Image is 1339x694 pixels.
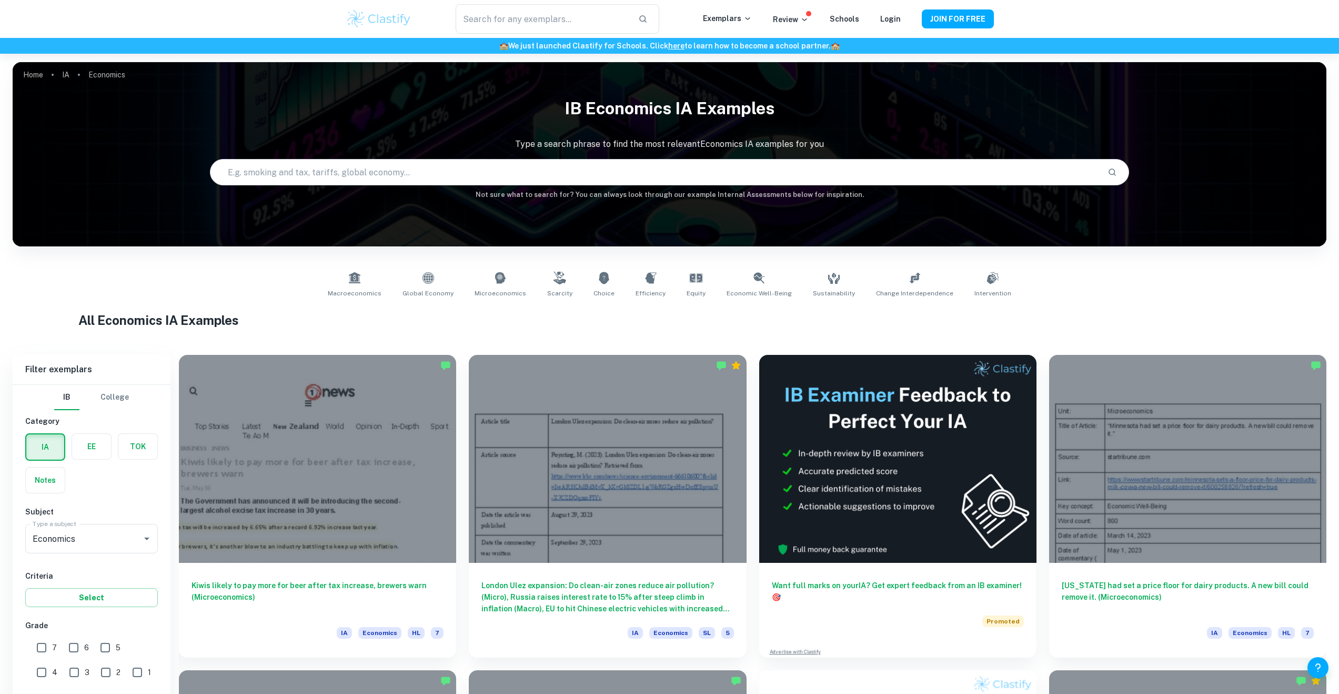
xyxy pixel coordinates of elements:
[759,355,1036,563] img: Thumbnail
[13,92,1326,125] h1: IB Economics IA examples
[649,627,692,639] span: Economics
[100,385,129,410] button: College
[346,8,412,29] img: Clastify logo
[593,289,615,298] span: Choice
[116,667,120,678] span: 2
[727,289,792,298] span: Economic Well-Being
[78,311,1261,330] h1: All Economics IA Examples
[88,69,125,81] p: Economics
[456,4,629,34] input: Search for any exemplars...
[880,15,901,23] a: Login
[703,13,752,24] p: Exemplars
[116,642,120,653] span: 5
[13,138,1326,151] p: Type a search phrase to find the most relevant Economics IA examples for you
[699,627,715,639] span: SL
[475,289,526,298] span: Microeconomics
[431,627,444,639] span: 7
[831,42,840,50] span: 🏫
[499,42,508,50] span: 🏫
[408,627,425,639] span: HL
[830,15,859,23] a: Schools
[54,385,79,410] button: IB
[668,42,684,50] a: here
[23,67,43,82] a: Home
[358,627,401,639] span: Economics
[328,289,381,298] span: Macroeconomics
[1311,676,1321,686] div: Premium
[13,355,170,384] h6: Filter exemplars
[440,360,451,371] img: Marked
[974,289,1011,298] span: Intervention
[118,434,157,459] button: TOK
[440,676,451,686] img: Marked
[25,570,158,582] h6: Criteria
[1062,580,1314,614] h6: [US_STATE] had set a price floor for dairy products. A new bill could remove it. (Microeconomics)
[1311,360,1321,371] img: Marked
[139,531,154,546] button: Open
[1207,627,1222,639] span: IA
[922,9,994,28] button: JOIN FOR FREE
[62,67,69,82] a: IA
[773,14,809,25] p: Review
[25,506,158,518] h6: Subject
[25,415,158,427] h6: Category
[721,627,734,639] span: 5
[1049,355,1326,658] a: [US_STATE] had set a price floor for dairy products. A new bill could remove it. (Microeconomics)...
[876,289,953,298] span: Change Interdependence
[148,667,151,678] span: 1
[52,667,57,678] span: 4
[813,289,855,298] span: Sustainability
[731,676,741,686] img: Marked
[1229,627,1272,639] span: Economics
[25,588,158,607] button: Select
[1307,657,1328,678] button: Help and Feedback
[982,616,1024,627] span: Promoted
[52,642,57,653] span: 7
[770,648,821,656] a: Advertise with Clastify
[2,40,1337,52] h6: We just launched Clastify for Schools. Click to learn how to become a school partner.
[469,355,746,658] a: London Ulez expansion: Do clean-air zones reduce air pollution? (Micro), Russia raises interest r...
[72,434,111,459] button: EE
[716,360,727,371] img: Marked
[13,190,1326,200] h6: Not sure what to search for? You can always look through our example Internal Assessments below f...
[1296,676,1306,686] img: Marked
[1278,627,1295,639] span: HL
[628,627,643,639] span: IA
[210,157,1100,187] input: E.g. smoking and tax, tariffs, global economy...
[1103,163,1121,181] button: Search
[547,289,572,298] span: Scarcity
[731,360,741,371] div: Premium
[26,434,64,460] button: IA
[402,289,454,298] span: Global Economy
[759,355,1036,658] a: Want full marks on yourIA? Get expert feedback from an IB examiner!PromotedAdvertise with Clastify
[54,385,129,410] div: Filter type choice
[1301,627,1314,639] span: 7
[26,468,65,493] button: Notes
[179,355,456,658] a: Kiwis likely to pay more for beer after tax increase, brewers warn (Microeconomics)IAEconomicsHL7
[337,627,352,639] span: IA
[85,667,89,678] span: 3
[772,580,1024,603] h6: Want full marks on your IA ? Get expert feedback from an IB examiner!
[481,580,733,614] h6: London Ulez expansion: Do clean-air zones reduce air pollution? (Micro), Russia raises interest r...
[25,620,158,631] h6: Grade
[192,580,444,614] h6: Kiwis likely to pay more for beer after tax increase, brewers warn (Microeconomics)
[687,289,706,298] span: Equity
[636,289,666,298] span: Efficiency
[33,519,76,528] label: Type a subject
[772,593,781,601] span: 🎯
[84,642,89,653] span: 6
